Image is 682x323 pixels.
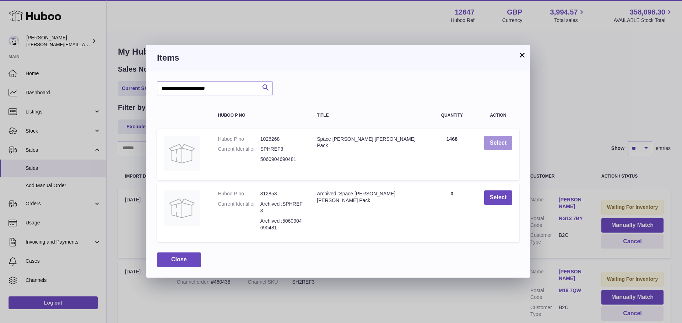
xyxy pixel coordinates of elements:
[427,106,477,125] th: Quantity
[484,136,512,150] button: Select
[260,201,303,214] dd: Archived :SPHREF3
[310,106,427,125] th: Title
[477,106,519,125] th: Action
[260,190,303,197] dd: 812853
[260,218,303,231] dd: Archived :5060904690481
[157,52,519,63] h3: Items
[260,156,303,163] dd: 5060904690481
[518,51,526,59] button: ×
[218,146,260,152] dt: Current Identifier
[171,256,187,262] span: Close
[484,190,512,205] button: Select
[427,183,477,241] td: 0
[164,136,200,171] img: Space Hopper Pinter Pack
[164,190,200,226] img: Archived :Space Hopper Pinter Pack
[218,201,260,214] dt: Current Identifier
[427,129,477,180] td: 1468
[260,146,303,152] dd: SPHREF3
[157,252,201,267] button: Close
[317,190,420,204] div: Archived :Space [PERSON_NAME] [PERSON_NAME] Pack
[211,106,310,125] th: Huboo P no
[260,136,303,143] dd: 1026268
[317,136,420,149] div: Space [PERSON_NAME] [PERSON_NAME] Pack
[218,136,260,143] dt: Huboo P no
[218,190,260,197] dt: Huboo P no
